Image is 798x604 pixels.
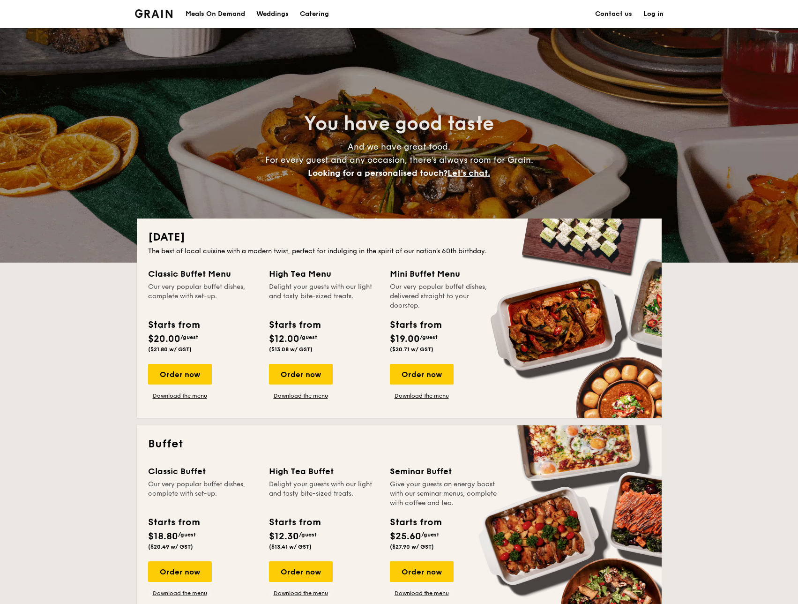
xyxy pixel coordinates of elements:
[390,531,421,542] span: $25.60
[148,333,180,345] span: $20.00
[308,168,447,178] span: Looking for a personalised touch?
[148,531,178,542] span: $18.80
[390,392,454,400] a: Download the menu
[390,515,441,529] div: Starts from
[269,465,379,478] div: High Tea Buffet
[390,318,441,332] div: Starts from
[269,561,333,582] div: Order now
[148,318,199,332] div: Starts from
[269,333,299,345] span: $12.00
[390,282,500,310] div: Our very popular buffet dishes, delivered straight to your doorstep.
[148,465,258,478] div: Classic Buffet
[148,282,258,310] div: Our very popular buffet dishes, complete with set-up.
[269,267,379,280] div: High Tea Menu
[421,531,439,538] span: /guest
[148,247,650,256] div: The best of local cuisine with a modern twist, perfect for indulging in the spirit of our nation’...
[148,515,199,529] div: Starts from
[269,318,320,332] div: Starts from
[269,531,299,542] span: $12.30
[148,437,650,452] h2: Buffet
[390,364,454,385] div: Order now
[390,480,500,508] div: Give your guests an energy boost with our seminar menus, complete with coffee and tea.
[148,364,212,385] div: Order now
[178,531,196,538] span: /guest
[148,544,193,550] span: ($20.49 w/ GST)
[135,9,173,18] img: Grain
[390,544,434,550] span: ($27.90 w/ GST)
[269,544,312,550] span: ($13.41 w/ GST)
[148,480,258,508] div: Our very popular buffet dishes, complete with set-up.
[299,531,317,538] span: /guest
[180,334,198,340] span: /guest
[135,9,173,18] a: Logotype
[148,589,212,597] a: Download the menu
[269,364,333,385] div: Order now
[148,346,192,353] span: ($21.80 w/ GST)
[304,113,494,135] span: You have good taste
[265,142,533,178] span: And we have great food. For every guest and any occasion, there’s always room for Grain.
[299,334,317,340] span: /guest
[390,346,433,353] span: ($20.71 w/ GST)
[269,392,333,400] a: Download the menu
[390,561,454,582] div: Order now
[420,334,438,340] span: /guest
[390,267,500,280] div: Mini Buffet Menu
[269,480,379,508] div: Delight your guests with our light and tasty bite-sized treats.
[269,346,313,353] span: ($13.08 w/ GST)
[269,282,379,310] div: Delight your guests with our light and tasty bite-sized treats.
[148,267,258,280] div: Classic Buffet Menu
[390,589,454,597] a: Download the menu
[447,168,490,178] span: Let's chat.
[148,561,212,582] div: Order now
[269,515,320,529] div: Starts from
[269,589,333,597] a: Download the menu
[390,465,500,478] div: Seminar Buffet
[148,392,212,400] a: Download the menu
[148,230,650,245] h2: [DATE]
[390,333,420,345] span: $19.00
